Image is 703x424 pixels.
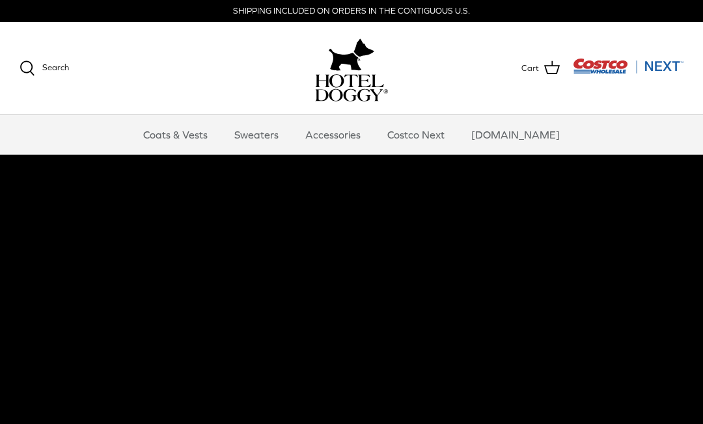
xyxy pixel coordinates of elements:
img: Costco Next [573,58,683,74]
a: Cart [521,60,560,77]
a: [DOMAIN_NAME] [460,115,572,154]
span: Cart [521,62,539,75]
a: Visit Costco Next [573,66,683,76]
img: hoteldoggycom [315,74,388,101]
a: Coats & Vests [131,115,219,154]
img: hoteldoggy.com [329,35,374,74]
a: Costco Next [376,115,456,154]
a: hoteldoggy.com hoteldoggycom [315,35,388,101]
span: Search [42,62,69,72]
a: Accessories [294,115,372,154]
a: Search [20,60,69,76]
a: Sweaters [223,115,290,154]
